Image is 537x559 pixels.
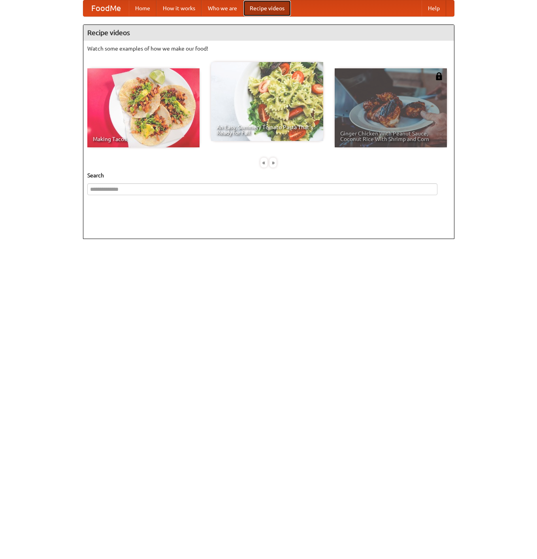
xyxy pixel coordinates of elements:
div: « [260,158,268,168]
span: Making Tacos [93,136,194,142]
span: An Easy, Summery Tomato Pasta That's Ready for Fall [217,124,318,136]
a: Recipe videos [243,0,291,16]
a: Who we are [202,0,243,16]
h5: Search [87,171,450,179]
a: Home [129,0,156,16]
p: Watch some examples of how we make our food! [87,45,450,53]
a: Making Tacos [87,68,200,147]
a: Help [422,0,446,16]
div: » [269,158,277,168]
h4: Recipe videos [83,25,454,41]
a: FoodMe [83,0,129,16]
a: An Easy, Summery Tomato Pasta That's Ready for Fall [211,62,323,141]
img: 483408.png [435,72,443,80]
a: How it works [156,0,202,16]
